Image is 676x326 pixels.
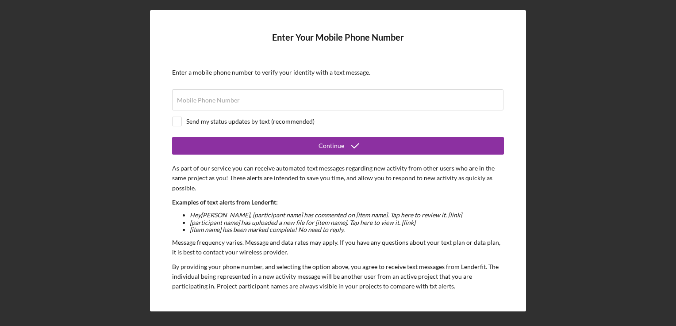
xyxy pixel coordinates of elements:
[172,238,504,258] p: Message frequency varies. Message and data rates may apply. If you have any questions about your ...
[172,69,504,76] div: Enter a mobile phone number to verify your identity with a text message.
[319,137,344,155] div: Continue
[190,226,504,233] li: [item name] has been marked complete! No need to reply.
[177,97,240,104] label: Mobile Phone Number
[172,197,504,207] p: Examples of text alerts from Lenderfit:
[190,219,504,226] li: [participant name] has uploaded a new file for [item name]. Tap here to view it. [link]
[172,163,504,193] p: As part of our service you can receive automated text messages regarding new activity from other ...
[190,212,504,219] li: Hey [PERSON_NAME] , [participant name] has commented on [item name]. Tap here to review it. [link]
[172,137,504,155] button: Continue
[186,118,315,125] div: Send my status updates by text (recommended)
[172,262,504,292] p: By providing your phone number, and selecting the option above, you agree to receive text message...
[172,32,504,56] h4: Enter Your Mobile Phone Number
